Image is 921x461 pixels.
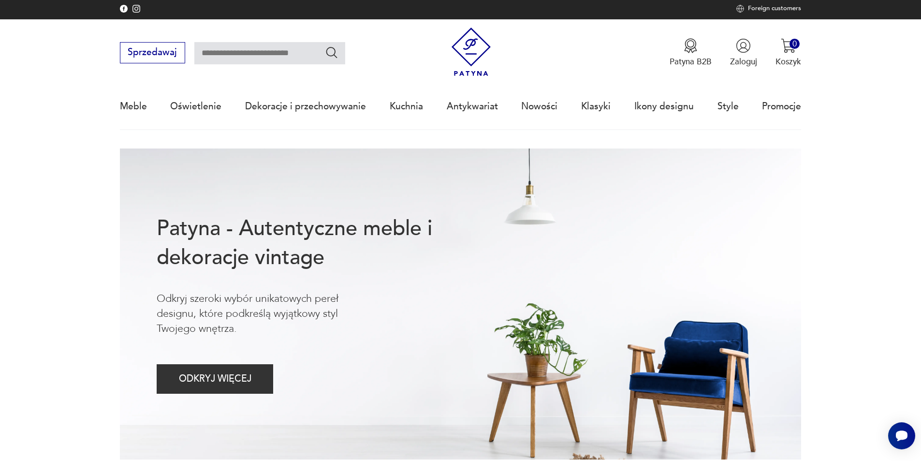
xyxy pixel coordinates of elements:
iframe: Smartsupp widget button [888,422,915,449]
a: Dekoracje i przechowywanie [245,84,366,129]
p: Odkryj szeroki wybór unikatowych pereł designu, które podkreślą wyjątkowy styl Twojego wnętrza. [157,291,377,337]
img: Ikona świata [736,5,744,13]
a: Promocje [762,84,801,129]
img: Ikona medalu [683,38,698,53]
img: Facebook [132,5,140,13]
p: Koszyk [775,56,801,67]
button: ODKRYJ WIĘCEJ [157,364,273,394]
a: Kuchnia [390,84,423,129]
button: Patyna B2B [670,38,712,67]
button: Szukaj [325,45,339,59]
img: Ikonka użytkownika [736,38,751,53]
p: Foreign customers [748,5,801,13]
img: Patyna - sklep z meblami i dekoracjami vintage [447,28,496,76]
img: Facebook [120,5,128,13]
a: Sprzedawaj [120,49,185,57]
button: Zaloguj [730,38,757,67]
button: 0Koszyk [775,38,801,67]
a: Ikona medaluPatyna B2B [670,38,712,67]
a: ODKRYJ WIĘCEJ [157,376,273,384]
a: Foreign customers [736,5,801,13]
a: Oświetlenie [170,84,221,129]
a: Meble [120,84,147,129]
a: Style [717,84,739,129]
p: Patyna B2B [670,56,712,67]
a: Klasyki [581,84,611,129]
a: Nowości [521,84,557,129]
img: Ikona koszyka [781,38,796,53]
a: Ikony designu [634,84,694,129]
h1: Patyna - Autentyczne meble i dekoracje vintage [157,214,470,272]
div: 0 [789,39,800,49]
button: Sprzedawaj [120,42,185,63]
p: Zaloguj [730,56,757,67]
a: Antykwariat [447,84,498,129]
